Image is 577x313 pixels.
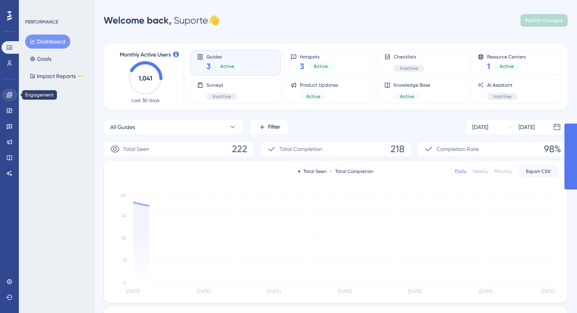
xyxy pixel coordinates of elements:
tspan: [DATE] [267,289,281,294]
tspan: 15 [122,258,126,263]
button: Impact ReportsBETA [25,69,89,83]
span: Checklists [394,54,424,60]
div: [DATE] [519,122,535,132]
span: 98% [544,143,561,155]
span: 218 [391,143,404,155]
div: PERFORMANCE [25,19,58,25]
tspan: 60 [121,193,126,198]
button: Publish Changes [520,14,568,27]
span: Inactive [213,93,231,100]
tspan: 30 [121,235,126,241]
span: Active [314,63,328,69]
span: Last 30 days [131,97,159,104]
span: Guides [206,54,241,59]
span: 1 [487,61,490,72]
div: Total Seen [298,168,327,175]
span: Active [400,93,414,100]
span: 222 [232,143,247,155]
span: Monthly Active Users [120,50,171,60]
button: Goals [25,52,56,66]
div: Daily [455,168,466,175]
div: Suporte 👋 [104,14,220,27]
iframe: UserGuiding AI Assistant Launcher [544,282,568,306]
span: Hotspots [300,54,334,59]
tspan: [DATE] [541,289,555,294]
span: Inactive [400,65,418,71]
span: Welcome back, [104,15,172,26]
div: Total Completion [330,168,373,175]
span: Publish Changes [525,17,563,24]
span: 3 [206,61,211,72]
tspan: [DATE] [126,289,140,294]
span: Active [500,63,514,69]
span: Total Completion [279,144,322,154]
span: Surveys [206,82,237,88]
button: Export CSV [519,165,558,178]
span: Inactive [493,93,511,100]
span: Active [220,63,234,69]
button: Filter [250,119,289,135]
div: [DATE] [472,122,488,132]
span: Active [306,93,320,100]
span: 3 [300,61,304,72]
span: Resource Centers [487,54,526,59]
span: AI Assistant [487,82,518,88]
tspan: [DATE] [408,289,422,294]
span: Completion Rate [436,144,479,154]
tspan: [DATE] [197,289,210,294]
button: All Guides [104,119,243,135]
span: Export CSV [526,168,551,175]
div: Monthly [495,168,512,175]
span: Filter [268,122,280,132]
tspan: [DATE] [479,289,492,294]
button: Dashboard [25,35,70,49]
div: BETA [77,74,84,78]
tspan: [DATE] [338,289,351,294]
span: All Guides [110,122,135,132]
span: Knowledge Base [394,82,430,88]
span: Product Updates [300,82,338,88]
div: Weekly [473,168,488,175]
span: Total Seen [123,144,149,154]
tspan: 45 [121,213,126,218]
tspan: 0 [123,280,126,286]
text: 1,041 [139,75,152,82]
